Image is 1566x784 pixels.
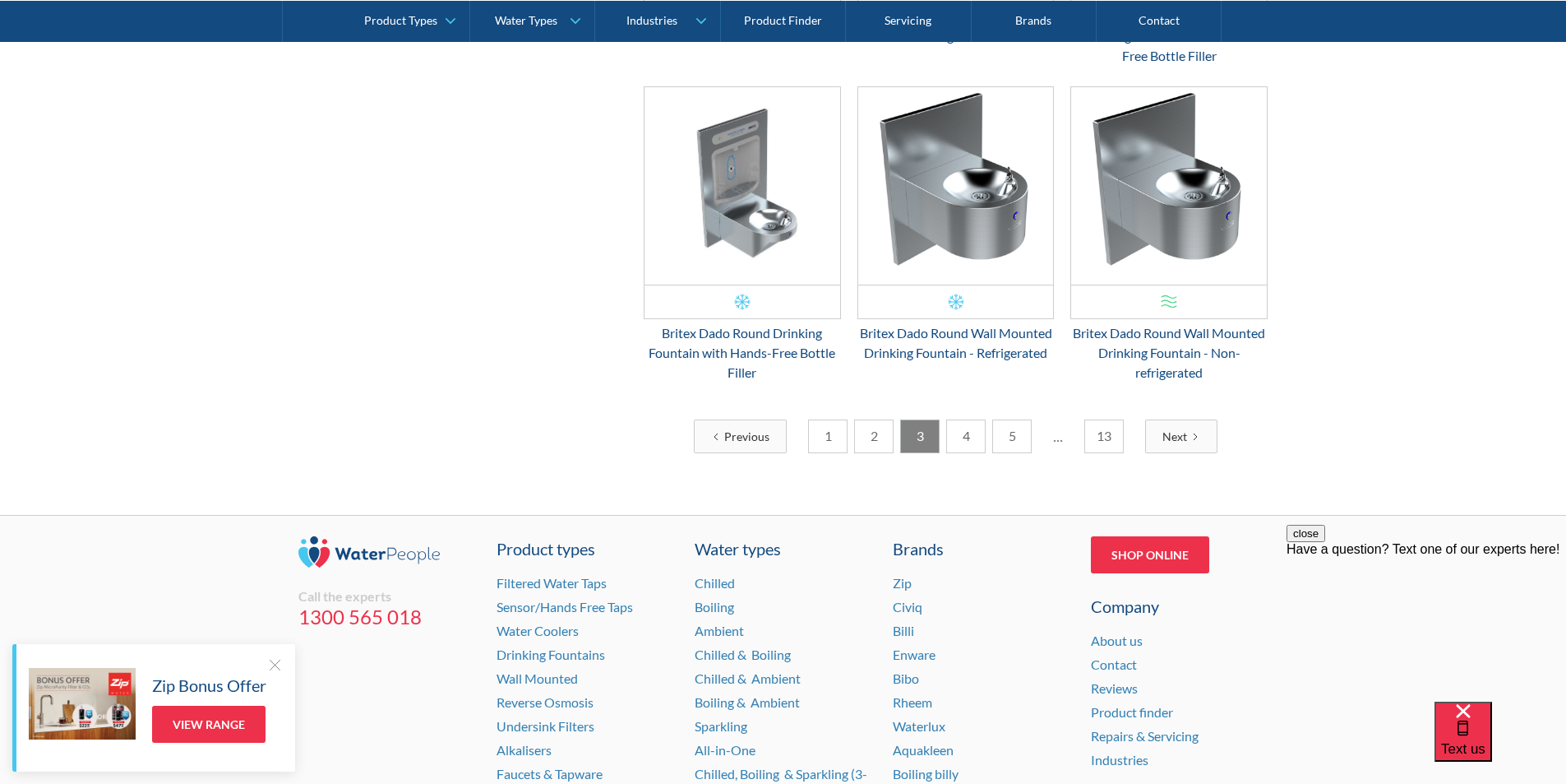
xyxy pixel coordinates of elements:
a: Sensor/Hands Free Taps [497,599,633,615]
a: Aquakleen [893,742,954,758]
a: Waterlux [893,718,945,734]
iframe: podium webchat widget prompt [1287,525,1566,722]
div: Company [1091,594,1268,619]
a: Enware [893,647,935,662]
a: Britex Dado Round Drinking Fountain with Hands-Free Bottle FillerBritex Dado Round Drinking Fount... [644,86,841,383]
a: Rheem [893,694,932,710]
a: All-in-One [695,742,755,758]
a: Previous Page [694,420,787,453]
img: Britex Dado Round Drinking Fountain with Hands-Free Bottle Filler [644,87,840,285]
a: Chilled [695,575,735,591]
a: Boiling & Ambient [695,694,800,710]
a: Wall Mounted [497,670,578,686]
a: 2 [854,420,894,453]
a: Civiq [893,599,922,615]
img: Britex Dado Round Wall Mounted Drinking Fountain - Refrigerated [858,87,1054,285]
a: Zip [893,575,912,591]
div: Britex Dado Round Drinking Fountain with Hands-Free Bottle Filler [644,323,841,383]
a: Product finder [1091,704,1173,720]
a: Filtered Water Taps [497,575,607,591]
a: About us [1091,633,1143,648]
iframe: podium webchat widget bubble [1434,702,1566,784]
div: Britex Dado Round Wall Mounted Drinking Fountain - Non-refrigerated [1070,323,1268,383]
div: Britex Dado Round Wall Mounted Drinking Fountain - Refrigerated [857,323,1055,363]
a: Boiling billy [893,766,959,782]
a: Ambient [695,623,744,638]
a: 1 [808,420,848,453]
a: Water Coolers [497,623,579,638]
a: Chilled & Ambient [695,670,801,686]
a: Repairs & Servicing [1091,728,1199,744]
a: Britex Dado Round Wall Mounted Drinking Fountain - Non-refrigeratedBritex Dado Round Wall Mounted... [1070,86,1268,383]
a: Boiling [695,599,734,615]
div: Previous [724,428,769,445]
div: Next [1162,428,1187,445]
img: Zip Bonus Offer [29,668,136,740]
a: 3 [900,420,940,453]
a: Industries [1091,752,1148,768]
a: Drinking Fountains [497,647,605,662]
a: 4 [946,420,986,453]
a: Reviews [1091,680,1138,696]
a: Britex Dado Round Wall Mounted Drinking Fountain - Refrigerated Britex Dado Round Wall Mounted Dr... [857,86,1055,363]
a: Chilled & Boiling [695,647,791,662]
a: Contact [1091,656,1137,672]
div: Brands [893,536,1070,561]
img: Britex Dado Round Wall Mounted Drinking Fountain - Non-refrigerated [1071,87,1267,285]
a: Product types [497,536,674,561]
div: List [644,420,1268,453]
h5: Zip Bonus Offer [152,673,266,698]
a: 13 [1084,420,1124,453]
div: Call the experts [298,588,476,605]
a: Shop Online [1091,536,1209,573]
div: Water Types [495,13,557,27]
div: ... [1038,420,1078,453]
a: Bibo [893,670,919,686]
a: Next Page [1145,420,1217,453]
div: Product Types [364,13,437,27]
a: Alkalisers [497,742,552,758]
a: Billi [893,623,914,638]
a: Undersink Filters [497,718,594,734]
div: Industries [626,13,677,27]
a: Faucets & Tapware [497,766,603,782]
a: View Range [152,706,266,743]
a: Sparkling [695,718,747,734]
a: 5 [992,420,1032,453]
a: 1300 565 018 [298,605,476,629]
a: Water types [695,536,872,561]
a: Reverse Osmosis [497,694,594,710]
